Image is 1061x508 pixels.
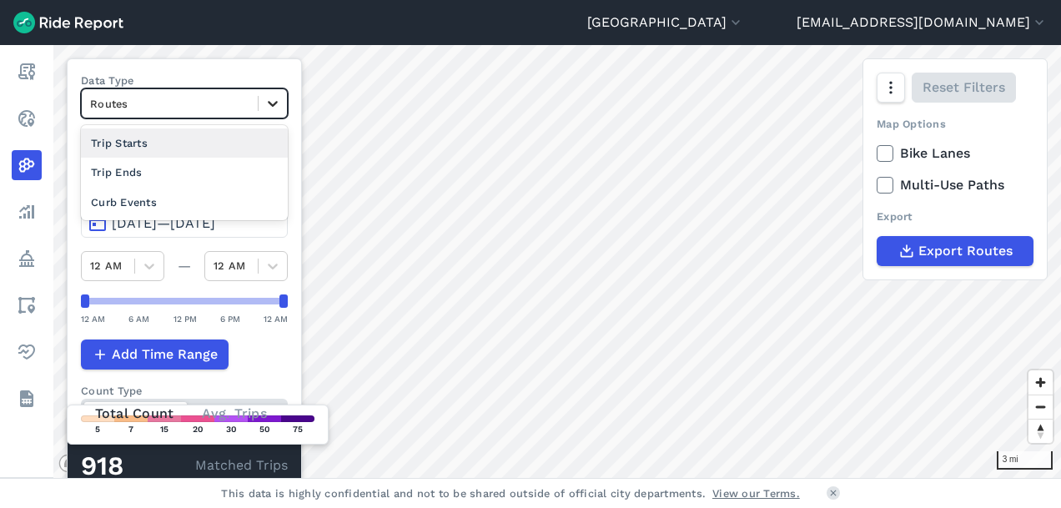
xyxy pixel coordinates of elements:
a: Areas [12,290,42,320]
div: Map Options [877,116,1033,132]
span: Reset Filters [923,78,1005,98]
a: Heatmaps [12,150,42,180]
button: Zoom out [1028,395,1053,419]
div: 918 [81,455,195,477]
a: Report [12,57,42,87]
button: [EMAIL_ADDRESS][DOMAIN_NAME] [797,13,1048,33]
button: Add Time Range [81,340,229,370]
div: 12 AM [264,311,288,326]
div: Trip Starts [81,128,288,158]
div: 12 PM [173,311,197,326]
div: Trip Ends [81,158,288,187]
canvas: Map [53,45,1061,478]
a: Policy [12,244,42,274]
div: 12 AM [81,311,105,326]
a: Health [12,337,42,367]
label: Data Type [81,73,288,88]
button: [DATE]—[DATE] [81,208,288,238]
img: Ride Report [13,12,123,33]
div: 6 PM [220,311,240,326]
button: Reset Filters [912,73,1016,103]
a: Realtime [12,103,42,133]
button: [GEOGRAPHIC_DATA] [587,13,744,33]
div: Export [877,209,1033,224]
span: Add Time Range [112,345,218,365]
a: Mapbox logo [58,454,132,473]
div: 6 AM [128,311,149,326]
button: Export Routes [877,236,1033,266]
a: Analyze [12,197,42,227]
label: Bike Lanes [877,143,1033,163]
span: Export Routes [918,241,1013,261]
div: Curb Events [81,188,288,217]
a: Datasets [12,384,42,414]
div: Matched Trips [68,442,301,489]
button: Reset bearing to north [1028,419,1053,443]
span: [DATE]—[DATE] [112,215,215,231]
div: 3 mi [997,451,1053,470]
label: Multi-Use Paths [877,175,1033,195]
button: Zoom in [1028,370,1053,395]
div: Count Type [81,383,288,399]
div: — [164,256,204,276]
a: View our Terms. [712,485,800,501]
